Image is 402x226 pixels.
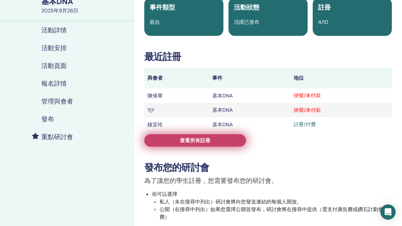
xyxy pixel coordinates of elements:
font: 活動頁面 [41,62,67,70]
font: 查看所有註冊 [180,137,210,144]
font: 掛號/未付款 [294,107,321,113]
font: 註冊 [318,3,331,11]
font: 發布您的研討會 [144,161,209,174]
a: 查看所有註冊 [144,134,246,147]
font: 發布 [41,115,54,123]
font: 管理與會者 [41,97,73,105]
font: 親自 [150,19,160,25]
font: 基本DNA [212,121,233,128]
font: 最近註冊 [144,50,181,63]
div: 開啟 Intercom Messenger [380,204,396,220]
font: 地位 [294,75,304,81]
font: 私人（未在搜尋中列出）研討會將向您發送連結的每個人開放。 [160,198,302,205]
font: 活動詳情 [41,26,67,34]
font: 與會者 [147,75,163,81]
font: 註冊/付費 [294,121,316,128]
font: 重點研討會 [41,133,73,141]
font: 陳偉軍 [147,92,163,99]
font: 報名詳情 [41,79,67,88]
font: 活動安排 [41,44,67,52]
font: 事件 [212,75,222,81]
font: 活動狀態 [234,3,259,11]
font: 事件類型 [150,3,175,11]
font: 鐘宜玲 [147,121,163,128]
font: 基本DNA [212,107,233,113]
font: 活躍已發布 [234,19,259,25]
font: 公開（在搜尋中列出）如果您選擇公開並發布，研討會將在搜尋中提供（需支付廣告費或鑽石計劃免費） [160,206,383,220]
font: 2025年9月26日 [41,7,78,14]
font: 4/10 [318,19,328,25]
font: 你可以選擇 [152,191,177,197]
font: 基本DNA [212,92,233,99]
font: YjY [147,107,154,113]
font: 為了讓您的學生註冊，您需要發布您的研討會。 [144,176,278,185]
font: 掛號/未付款 [294,92,321,99]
